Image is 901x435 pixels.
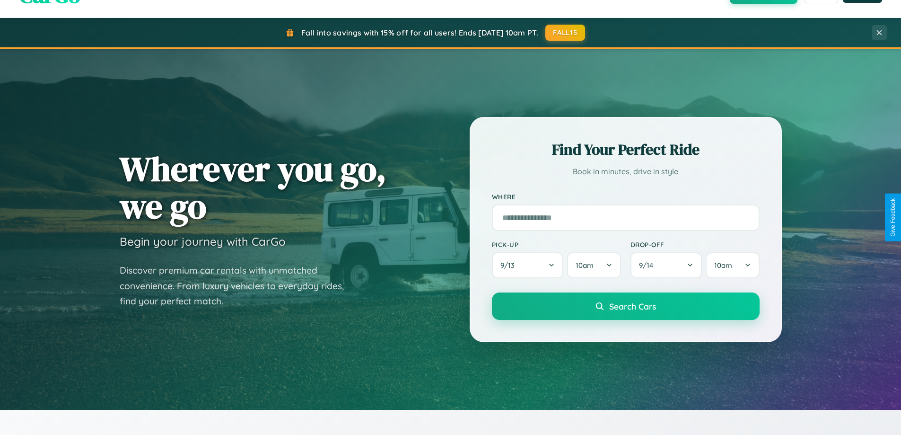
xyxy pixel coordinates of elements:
p: Discover premium car rentals with unmatched convenience. From luxury vehicles to everyday rides, ... [120,263,356,309]
button: 9/14 [630,252,702,278]
h3: Begin your journey with CarGo [120,234,286,249]
h2: Find Your Perfect Ride [492,139,760,160]
label: Pick-up [492,240,621,249]
label: Where [492,193,760,201]
button: Search Cars [492,293,760,320]
span: 10am [714,261,732,270]
button: FALL15 [545,25,585,41]
button: 9/13 [492,252,564,278]
span: Fall into savings with 15% off for all users! Ends [DATE] 10am PT. [301,28,538,37]
button: 10am [567,252,621,278]
div: Give Feedback [890,198,896,237]
span: Search Cars [609,301,656,311]
span: 10am [576,261,594,270]
label: Drop-off [630,240,760,249]
p: Book in minutes, drive in style [492,165,760,178]
button: 10am [706,252,759,278]
h1: Wherever you go, we go [120,150,386,225]
span: 9 / 13 [500,261,519,270]
span: 9 / 14 [639,261,658,270]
